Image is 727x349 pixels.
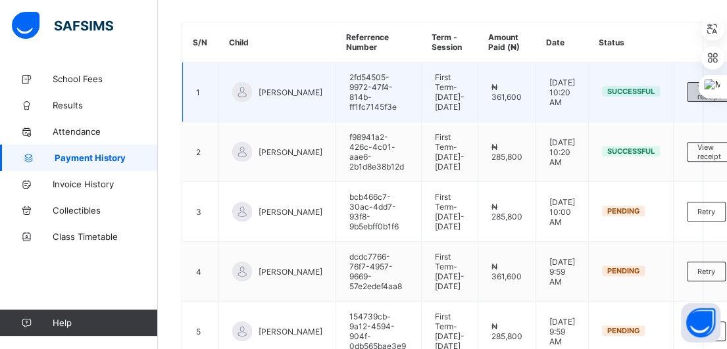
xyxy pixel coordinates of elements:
td: 2 [183,122,219,182]
span: Retry [697,267,715,276]
span: [PERSON_NAME] [259,87,322,97]
span: Class Timetable [53,231,158,242]
span: [PERSON_NAME] [259,327,322,337]
td: 2fd54505-9972-47f4-814b-ff1fc7145f3e [336,62,422,122]
td: 1 [183,62,219,122]
th: Amount Paid (₦) [478,22,536,62]
span: Results [53,100,158,110]
span: ₦ 361,600 [491,262,522,281]
td: bcb466c7-30ac-4dd7-93f8-9b5ebff0b1f6 [336,182,422,242]
td: [DATE] 9:59 AM [536,242,589,302]
span: [PERSON_NAME] [259,207,322,217]
button: Open asap [681,303,720,342]
th: Term - Session [422,22,478,62]
span: ₦ 361,600 [491,82,522,102]
span: Retry [697,207,715,216]
span: Pending [607,206,639,216]
span: Successful [607,147,655,156]
td: 3 [183,182,219,242]
span: Successful [607,87,655,96]
td: 4 [183,242,219,302]
span: ₦ 285,800 [491,321,522,341]
td: First Term - [DATE]-[DATE] [422,182,478,242]
td: [DATE] 10:20 AM [536,62,589,122]
span: ₦ 285,800 [491,142,522,162]
td: First Term - [DATE]-[DATE] [422,62,478,122]
span: [PERSON_NAME] [259,147,322,157]
td: First Term - [DATE]-[DATE] [422,242,478,302]
td: First Term - [DATE]-[DATE] [422,122,478,182]
th: Referrence Number [336,22,422,62]
span: Collectibles [53,205,158,216]
span: View receipt [697,143,721,161]
span: View receipt [697,83,721,101]
span: Help [53,317,157,328]
span: [PERSON_NAME] [259,267,322,277]
span: ₦ 285,800 [491,202,522,221]
span: Payment History [55,152,158,163]
td: f98941a2-426c-4c01-aae6-2b1d8e38b12d [336,122,422,182]
td: [DATE] 10:20 AM [536,122,589,182]
span: Attendance [53,126,158,137]
td: dcdc7766-76f7-4957-9669-57e2edef4aa8 [336,242,422,302]
span: Pending [607,266,639,275]
th: Date [536,22,589,62]
img: safsims [12,12,113,39]
th: Status [589,22,674,62]
th: Child [219,22,336,62]
th: S/N [183,22,219,62]
span: Pending [607,326,639,335]
span: Invoice History [53,179,158,189]
span: School Fees [53,74,158,84]
td: [DATE] 10:00 AM [536,182,589,242]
